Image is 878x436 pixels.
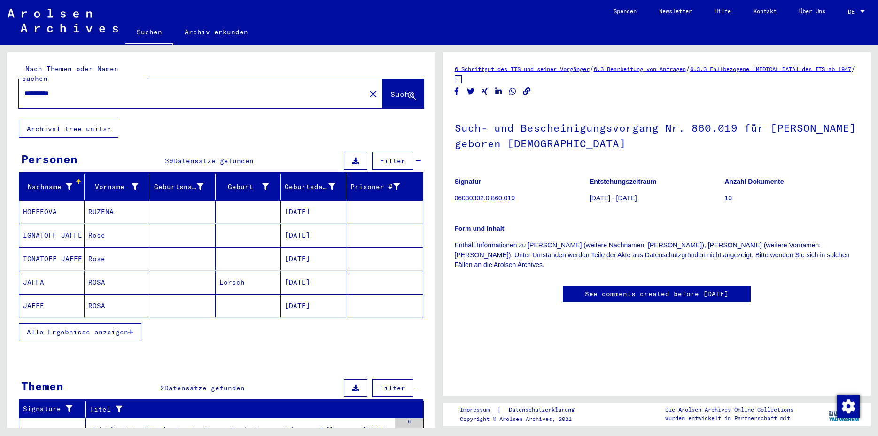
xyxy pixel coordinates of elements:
mat-icon: close [367,88,379,100]
mat-cell: ROSA [85,294,150,317]
div: Vorname [88,179,149,194]
p: Enthält Informationen zu [PERSON_NAME] (weitere Nachnamen: [PERSON_NAME]), [PERSON_NAME] (weitere... [455,240,860,270]
mat-header-cell: Geburtsname [150,174,216,200]
div: Prisoner # [350,179,411,194]
mat-cell: JAFFA [19,271,85,294]
a: 6.3 Bearbeitung von Anfragen [594,65,686,72]
button: Archival tree units [19,120,118,138]
div: Geburtsname [154,182,203,192]
h1: Such- und Bescheinigungsvorgang Nr. 860.019 für [PERSON_NAME] geboren [DEMOGRAPHIC_DATA] [455,106,860,163]
p: Copyright © Arolsen Archives, 2021 [460,415,586,423]
mat-cell: [DATE] [281,247,346,270]
button: Share on WhatsApp [508,86,518,97]
a: Datenschutzerklärung [501,405,586,415]
div: Geburtsdatum [285,182,335,192]
button: Share on LinkedIn [494,86,504,97]
p: 10 [725,193,859,203]
span: Filter [380,157,405,165]
span: Suche [390,89,414,99]
mat-header-cell: Vorname [85,174,150,200]
mat-cell: [DATE] [281,271,346,294]
mat-cell: Rose [85,224,150,247]
a: Impressum [460,405,497,415]
button: Suche [382,79,424,108]
mat-header-cell: Geburtsdatum [281,174,346,200]
div: Prisoner # [350,182,399,192]
div: Geburt‏ [219,182,269,192]
span: Filter [380,384,405,392]
mat-cell: [DATE] [281,200,346,223]
span: / [686,64,690,73]
button: Share on Twitter [466,86,476,97]
span: Datensätze gefunden [164,384,245,392]
b: Form und Inhalt [455,225,505,232]
a: 06030302.0.860.019 [455,194,515,202]
mat-cell: [DATE] [281,224,346,247]
span: 2 [160,384,164,392]
button: Copy link [522,86,532,97]
mat-cell: Lorsch [216,271,281,294]
span: DE [848,8,858,15]
button: Alle Ergebnisse anzeigen [19,323,141,341]
div: Geburt‏ [219,179,280,194]
mat-cell: IGNATOFF JAFFE [19,247,85,270]
mat-header-cell: Nachname [19,174,85,200]
div: Zustimmung ändern [837,395,859,417]
div: | [460,405,586,415]
mat-cell: Rose [85,247,150,270]
div: Nachname [23,179,84,194]
div: Signature [23,402,88,417]
div: Titel [90,402,414,417]
a: 6 Schriftgut des ITS und seiner Vorgänger [455,65,590,72]
div: Geburtsname [154,179,215,194]
a: 6.3.3 Fallbezogene [MEDICAL_DATA] des ITS ab 1947 [690,65,851,72]
div: Nachname [23,182,72,192]
span: / [851,64,855,73]
button: Clear [364,84,382,103]
mat-header-cell: Geburt‏ [216,174,281,200]
span: Datensätze gefunden [173,157,254,165]
a: Suchen [125,21,173,45]
mat-cell: RUZENA [85,200,150,223]
div: Geburtsdatum [285,179,347,194]
img: yv_logo.png [827,402,862,426]
b: Entstehungszeitraum [590,178,656,185]
p: Die Arolsen Archives Online-Collections [665,405,793,414]
span: Alle Ergebnisse anzeigen [27,328,128,336]
div: Titel [90,404,405,414]
mat-label: Nach Themen oder Namen suchen [22,64,118,83]
span: 39 [165,157,173,165]
img: Zustimmung ändern [837,395,860,418]
div: Themen [21,378,63,395]
button: Filter [372,379,413,397]
b: Anzahl Dokumente [725,178,784,185]
mat-cell: [DATE] [281,294,346,317]
div: Personen [21,151,78,167]
mat-cell: HOFFEOVA [19,200,85,223]
div: 6 [395,418,423,428]
button: Share on Xing [480,86,490,97]
mat-header-cell: Prisoner # [346,174,422,200]
mat-cell: ROSA [85,271,150,294]
p: wurden entwickelt in Partnerschaft mit [665,414,793,422]
span: / [590,64,594,73]
div: Vorname [88,182,138,192]
button: Share on Facebook [452,86,462,97]
mat-cell: IGNATOFF JAFFE [19,224,85,247]
b: Signatur [455,178,482,185]
a: Archiv erkunden [173,21,259,43]
p: [DATE] - [DATE] [590,193,724,203]
div: Signature [23,404,78,414]
button: Filter [372,152,413,170]
mat-cell: JAFFE [19,294,85,317]
a: See comments created before [DATE] [585,289,729,299]
img: Arolsen_neg.svg [8,9,118,32]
